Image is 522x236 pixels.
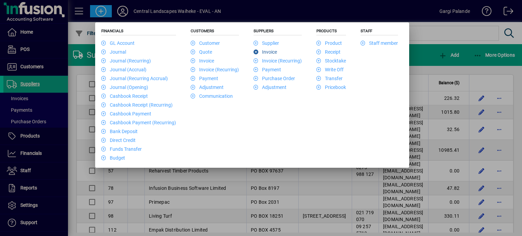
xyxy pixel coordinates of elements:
a: Journal (Recurring Accrual) [101,76,168,81]
a: Pricebook [316,85,346,90]
a: Invoice [254,49,277,55]
a: Payment [191,76,218,81]
h5: Financials [101,29,176,35]
a: Receipt [316,49,341,55]
a: Communication [191,93,233,99]
a: Cashbook Payment (Recurring) [101,120,176,125]
a: Invoice (Recurring) [254,58,302,63]
a: Write Off [316,67,344,72]
a: Journal (Recurring) [101,58,151,63]
a: Adjustment [191,85,224,90]
a: Customer [191,40,220,46]
a: Bank Deposit [101,129,138,134]
a: Quote [191,49,212,55]
a: GL Account [101,40,135,46]
a: Cashbook Payment [101,111,151,116]
h5: Suppliers [254,29,302,35]
h5: Staff [361,29,398,35]
h5: Customers [191,29,239,35]
a: Cashbook Receipt (Recurring) [101,102,173,108]
a: Transfer [316,76,343,81]
a: Funds Transfer [101,146,142,152]
a: Invoice [191,58,214,63]
a: Cashbook Receipt [101,93,148,99]
a: Journal [101,49,126,55]
a: Staff member [361,40,398,46]
a: Invoice (Recurring) [191,67,239,72]
a: Payment [254,67,281,72]
a: Journal (Opening) [101,85,148,90]
a: Adjustment [254,85,286,90]
a: Direct Credit [101,138,136,143]
h5: Products [316,29,346,35]
a: Supplier [254,40,279,46]
a: Product [316,40,342,46]
a: Budget [101,155,125,161]
a: Journal (Accrual) [101,67,146,72]
a: Stocktake [316,58,346,63]
a: Purchase Order [254,76,295,81]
